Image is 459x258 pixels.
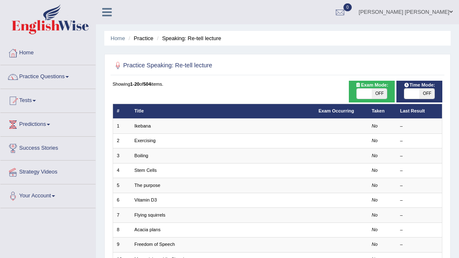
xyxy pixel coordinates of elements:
[318,108,354,113] a: Exam Occurring
[134,168,156,173] a: Stem Cells
[400,153,438,159] div: –
[372,89,387,99] span: OFF
[130,82,139,87] b: 1-20
[349,81,395,102] div: Show exams occurring in exams
[400,227,438,233] div: –
[400,212,438,219] div: –
[400,241,438,248] div: –
[372,168,378,173] em: No
[400,182,438,189] div: –
[372,197,378,202] em: No
[134,227,161,232] a: Acacia plans
[400,197,438,204] div: –
[0,113,96,134] a: Predictions
[401,82,438,89] span: Time Mode:
[113,60,317,71] h2: Practice Speaking: Re-tell lecture
[343,3,352,11] span: 0
[126,34,153,42] li: Practice
[400,123,438,130] div: –
[372,183,378,188] em: No
[419,89,434,99] span: OFF
[143,82,151,87] b: 504
[134,123,151,128] a: Ikebana
[111,35,125,41] a: Home
[400,167,438,174] div: –
[134,212,165,217] a: Flying squirrels
[0,137,96,158] a: Success Stories
[113,119,131,133] td: 1
[372,242,378,247] em: No
[372,123,378,128] em: No
[155,34,221,42] li: Speaking: Re-tell lecture
[396,104,442,118] th: Last Result
[0,65,96,86] a: Practice Questions
[372,153,378,158] em: No
[113,178,131,193] td: 5
[368,104,396,118] th: Taken
[131,104,315,118] th: Title
[134,183,160,188] a: The purpose
[113,148,131,163] td: 3
[353,82,391,89] span: Exam Mode:
[113,193,131,207] td: 6
[134,242,175,247] a: Freedom of Speech
[113,163,131,178] td: 4
[0,184,96,205] a: Your Account
[134,197,157,202] a: Vitamin D3
[113,81,443,87] div: Showing of items.
[0,89,96,110] a: Tests
[113,104,131,118] th: #
[372,212,378,217] em: No
[134,153,148,158] a: Boiling
[134,138,156,143] a: Exercising
[113,208,131,222] td: 7
[113,238,131,252] td: 9
[400,138,438,144] div: –
[372,138,378,143] em: No
[0,161,96,181] a: Strategy Videos
[0,41,96,62] a: Home
[372,227,378,232] em: No
[113,222,131,237] td: 8
[113,133,131,148] td: 2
